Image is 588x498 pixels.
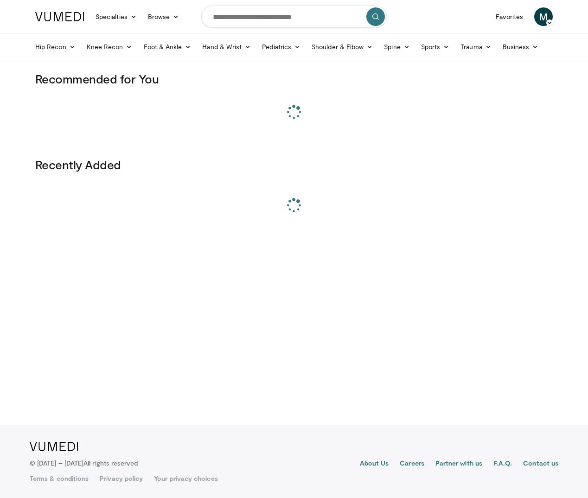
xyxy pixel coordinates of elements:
[523,459,558,470] a: Contact us
[90,7,142,26] a: Specialties
[100,474,143,483] a: Privacy policy
[197,38,256,56] a: Hand & Wrist
[497,38,544,56] a: Business
[30,474,89,483] a: Terms & conditions
[256,38,306,56] a: Pediatrics
[83,459,138,467] span: All rights reserved
[455,38,497,56] a: Trauma
[435,459,482,470] a: Partner with us
[30,459,138,468] p: © [DATE] – [DATE]
[201,6,387,28] input: Search topics, interventions
[30,442,78,451] img: VuMedi Logo
[493,459,512,470] a: F.A.Q.
[138,38,197,56] a: Foot & Ankle
[534,7,553,26] a: M
[306,38,378,56] a: Shoulder & Elbow
[490,7,529,26] a: Favorites
[35,157,553,172] h3: Recently Added
[154,474,217,483] a: Your privacy choices
[400,459,424,470] a: Careers
[142,7,185,26] a: Browse
[360,459,389,470] a: About Us
[415,38,455,56] a: Sports
[35,71,553,86] h3: Recommended for You
[81,38,138,56] a: Knee Recon
[35,12,84,21] img: VuMedi Logo
[378,38,415,56] a: Spine
[30,38,81,56] a: Hip Recon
